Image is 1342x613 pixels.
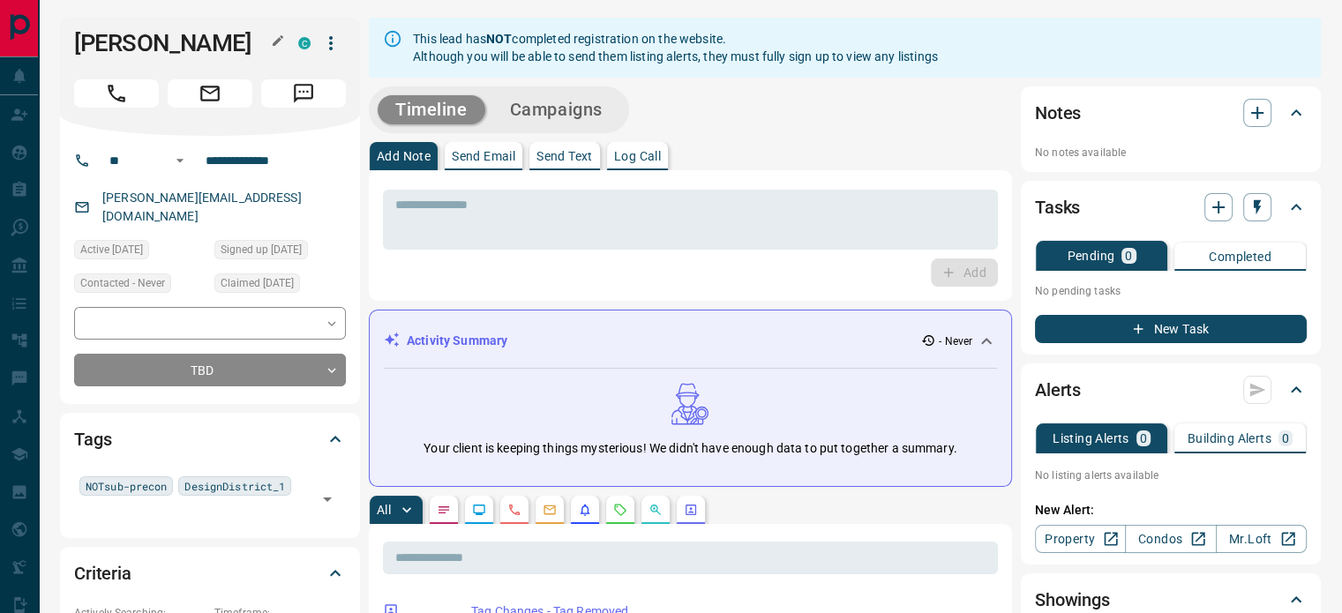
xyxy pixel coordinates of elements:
[536,150,593,162] p: Send Text
[214,273,346,298] div: Sun Aug 15 2021
[649,503,663,517] svg: Opportunities
[169,150,191,171] button: Open
[1053,432,1129,445] p: Listing Alerts
[424,439,956,458] p: Your client is keeping things mysterious! We didn't have enough data to put together a summary.
[1035,193,1080,221] h2: Tasks
[298,37,311,49] div: condos.ca
[1282,432,1289,445] p: 0
[1209,250,1271,263] p: Completed
[614,150,661,162] p: Log Call
[378,95,485,124] button: Timeline
[74,354,346,386] div: TBD
[74,552,346,594] div: Criteria
[1216,525,1307,553] a: Mr.Loft
[1035,467,1307,483] p: No listing alerts available
[413,23,938,72] div: This lead has completed registration on the website. Although you will be able to send them listi...
[684,503,698,517] svg: Agent Actions
[377,504,391,516] p: All
[543,503,557,517] svg: Emails
[168,79,252,108] span: Email
[578,503,592,517] svg: Listing Alerts
[214,240,346,265] div: Sun Aug 15 2021
[261,79,346,108] span: Message
[1125,525,1216,553] a: Condos
[1067,250,1114,262] p: Pending
[1035,278,1307,304] p: No pending tasks
[492,95,620,124] button: Campaigns
[86,477,167,495] span: NOTsub-precon
[74,79,159,108] span: Call
[221,274,294,292] span: Claimed [DATE]
[74,418,346,460] div: Tags
[221,241,302,258] span: Signed up [DATE]
[80,241,143,258] span: Active [DATE]
[1035,99,1081,127] h2: Notes
[486,32,512,46] strong: NOT
[1125,250,1132,262] p: 0
[452,150,515,162] p: Send Email
[1035,315,1307,343] button: New Task
[315,487,340,512] button: Open
[1035,186,1307,228] div: Tasks
[613,503,627,517] svg: Requests
[377,150,431,162] p: Add Note
[1035,376,1081,404] h2: Alerts
[939,333,972,349] p: - Never
[437,503,451,517] svg: Notes
[102,191,302,223] a: [PERSON_NAME][EMAIL_ADDRESS][DOMAIN_NAME]
[1140,432,1147,445] p: 0
[80,274,165,292] span: Contacted - Never
[74,425,111,453] h2: Tags
[1035,501,1307,520] p: New Alert:
[74,240,206,265] div: Sun Aug 15 2021
[1035,525,1126,553] a: Property
[384,325,997,357] div: Activity Summary- Never
[1035,92,1307,134] div: Notes
[507,503,521,517] svg: Calls
[1035,145,1307,161] p: No notes available
[1035,369,1307,411] div: Alerts
[74,29,272,57] h1: [PERSON_NAME]
[472,503,486,517] svg: Lead Browsing Activity
[74,559,131,587] h2: Criteria
[407,332,507,350] p: Activity Summary
[1188,432,1271,445] p: Building Alerts
[184,477,285,495] span: DesignDistrict_1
